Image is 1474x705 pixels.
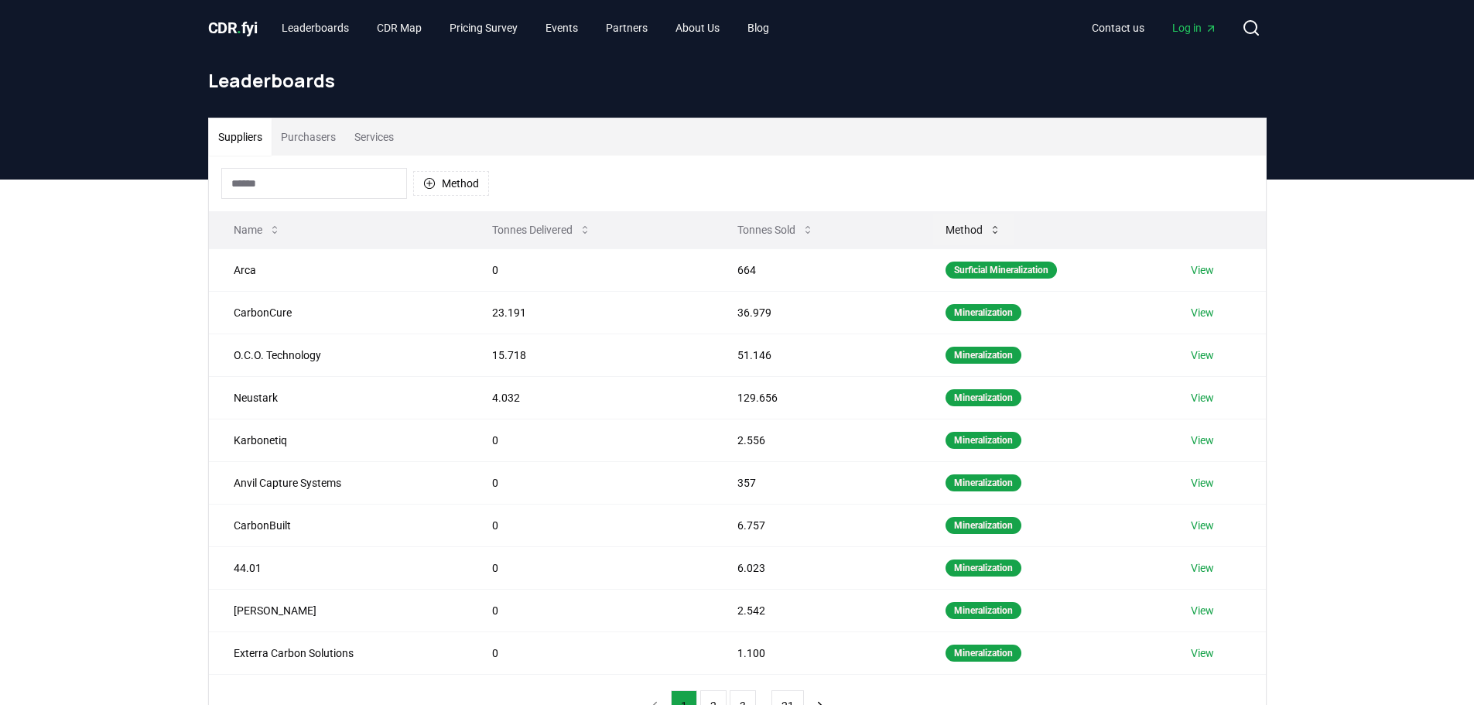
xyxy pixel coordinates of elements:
[725,214,826,245] button: Tonnes Sold
[713,631,921,674] td: 1.100
[713,291,921,334] td: 36.979
[933,214,1014,245] button: Method
[1079,14,1157,42] a: Contact us
[713,376,921,419] td: 129.656
[467,376,713,419] td: 4.032
[467,334,713,376] td: 15.718
[1191,518,1214,533] a: View
[467,504,713,546] td: 0
[209,631,468,674] td: Exterra Carbon Solutions
[272,118,345,156] button: Purchasers
[1191,305,1214,320] a: View
[413,171,489,196] button: Method
[1160,14,1229,42] a: Log in
[1191,390,1214,406] a: View
[713,589,921,631] td: 2.542
[209,504,468,546] td: CarbonBuilt
[713,334,921,376] td: 51.146
[1191,262,1214,278] a: View
[713,546,921,589] td: 6.023
[467,546,713,589] td: 0
[269,14,361,42] a: Leaderboards
[467,291,713,334] td: 23.191
[946,560,1021,577] div: Mineralization
[593,14,660,42] a: Partners
[946,602,1021,619] div: Mineralization
[208,17,258,39] a: CDR.fyi
[946,474,1021,491] div: Mineralization
[209,248,468,291] td: Arca
[946,304,1021,321] div: Mineralization
[480,214,604,245] button: Tonnes Delivered
[713,419,921,461] td: 2.556
[437,14,530,42] a: Pricing Survey
[946,517,1021,534] div: Mineralization
[946,645,1021,662] div: Mineralization
[713,504,921,546] td: 6.757
[345,118,403,156] button: Services
[1172,20,1217,36] span: Log in
[467,248,713,291] td: 0
[209,334,468,376] td: O.C.O. Technology
[209,376,468,419] td: Neustark
[209,291,468,334] td: CarbonCure
[946,389,1021,406] div: Mineralization
[1191,475,1214,491] a: View
[208,19,258,37] span: CDR fyi
[209,419,468,461] td: Karbonetiq
[221,214,293,245] button: Name
[1191,645,1214,661] a: View
[946,347,1021,364] div: Mineralization
[663,14,732,42] a: About Us
[209,546,468,589] td: 44.01
[1079,14,1229,42] nav: Main
[946,262,1057,279] div: Surficial Mineralization
[1191,560,1214,576] a: View
[467,589,713,631] td: 0
[208,68,1267,93] h1: Leaderboards
[1191,347,1214,363] a: View
[946,432,1021,449] div: Mineralization
[533,14,590,42] a: Events
[467,461,713,504] td: 0
[269,14,781,42] nav: Main
[209,589,468,631] td: [PERSON_NAME]
[209,461,468,504] td: Anvil Capture Systems
[209,118,272,156] button: Suppliers
[237,19,241,37] span: .
[1191,603,1214,618] a: View
[467,631,713,674] td: 0
[735,14,781,42] a: Blog
[713,248,921,291] td: 664
[713,461,921,504] td: 357
[467,419,713,461] td: 0
[364,14,434,42] a: CDR Map
[1191,433,1214,448] a: View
